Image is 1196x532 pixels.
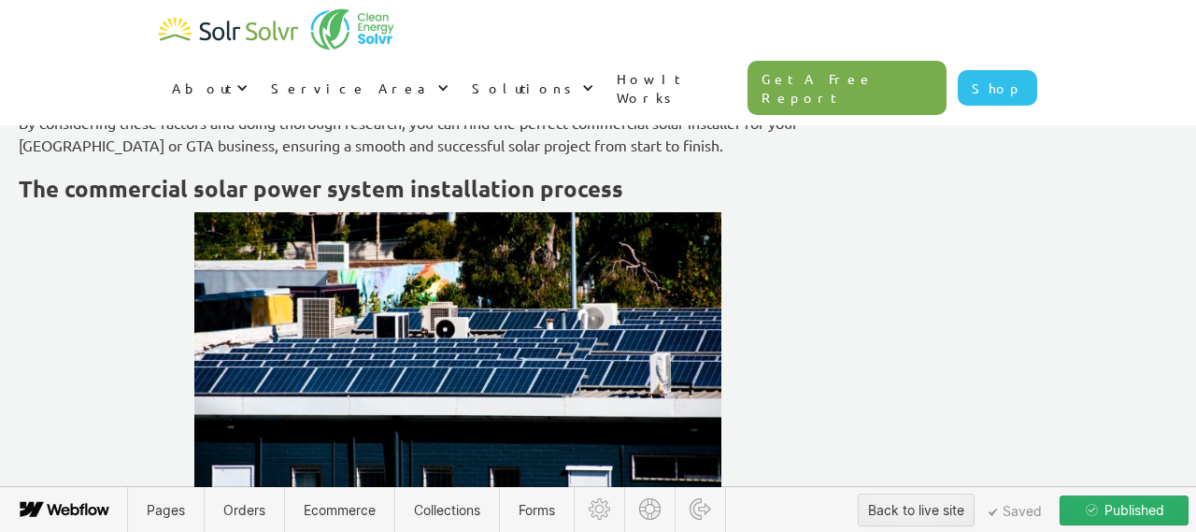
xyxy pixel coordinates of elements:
[604,50,747,125] a: How It Works
[472,79,577,97] div: Solutions
[414,502,480,518] span: Collections
[304,502,376,518] span: Ecommerce
[271,79,433,97] div: Service Area
[19,111,897,156] p: By considering these factors and doing thorough research, you can find the perfect commercial sol...
[172,79,232,97] div: About
[989,508,1042,517] span: Saved
[519,502,555,518] span: Forms
[19,174,623,203] strong: The commercial solar power system installation process
[258,60,459,116] div: Service Area
[958,70,1037,106] a: Shop
[459,60,604,116] div: Solutions
[868,496,964,525] div: Back to live site
[858,494,975,526] button: Back to live site
[159,60,258,116] div: About
[223,502,265,518] span: Orders
[747,61,947,115] a: Get A Free Report
[1060,496,1189,525] button: Published
[1101,496,1164,525] span: Published
[147,502,185,518] span: Pages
